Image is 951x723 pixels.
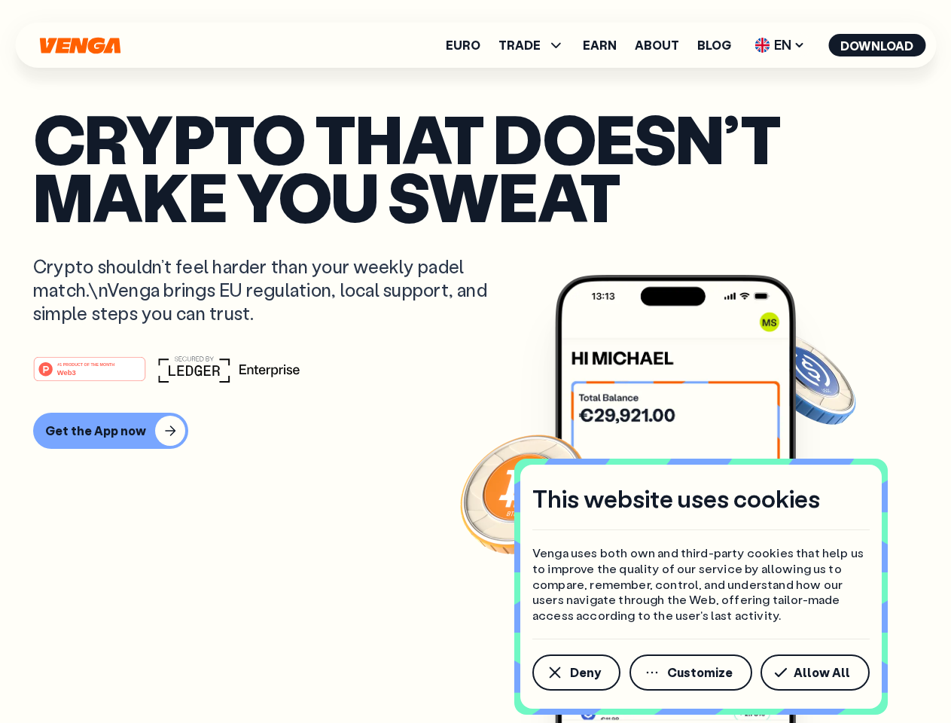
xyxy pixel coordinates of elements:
span: TRADE [498,39,541,51]
a: Earn [583,39,617,51]
tspan: #1 PRODUCT OF THE MONTH [57,361,114,366]
a: Blog [697,39,731,51]
span: Customize [667,667,733,679]
span: TRADE [498,36,565,54]
img: flag-uk [754,38,770,53]
button: Customize [629,654,752,691]
button: Get the App now [33,413,188,449]
p: Crypto that doesn’t make you sweat [33,109,918,224]
button: Deny [532,654,620,691]
button: Allow All [760,654,870,691]
a: About [635,39,679,51]
a: #1 PRODUCT OF THE MONTHWeb3 [33,365,146,385]
p: Crypto shouldn’t feel harder than your weekly padel match.\nVenga brings EU regulation, local sup... [33,255,509,325]
a: Get the App now [33,413,918,449]
img: Bitcoin [457,426,593,561]
svg: Home [38,37,122,54]
img: USDC coin [751,324,859,432]
p: Venga uses both own and third-party cookies that help us to improve the quality of our service by... [532,545,870,624]
div: Get the App now [45,423,146,438]
span: Deny [570,667,601,679]
span: Allow All [794,667,850,679]
h4: This website uses cookies [532,483,820,514]
span: EN [749,33,810,57]
tspan: Web3 [57,368,76,376]
button: Download [828,34,925,56]
a: Euro [446,39,480,51]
